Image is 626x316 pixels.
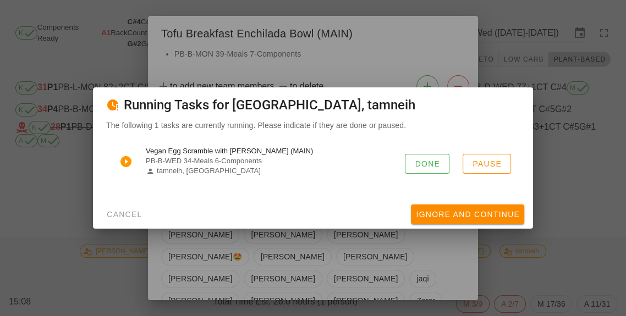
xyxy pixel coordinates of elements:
div: Running Tasks for [GEOGRAPHIC_DATA], tamneih [93,87,533,119]
span: Ignore And Continue [415,210,520,219]
p: The following 1 tasks are currently running. Please indicate if they are done or paused. [106,119,520,131]
span: Done [414,159,440,168]
button: Cancel [102,204,147,224]
span: Pause [472,159,502,168]
span: Cancel [106,210,142,219]
div: Vegan Egg Scramble with [PERSON_NAME] (MAIN) [146,147,396,156]
div: tamneih, [GEOGRAPHIC_DATA] [146,167,396,176]
button: Pause [463,154,511,174]
button: Done [405,154,449,174]
div: PB-B-WED 34-Meals 6-Components [146,157,396,165]
button: Ignore And Continue [411,204,524,224]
